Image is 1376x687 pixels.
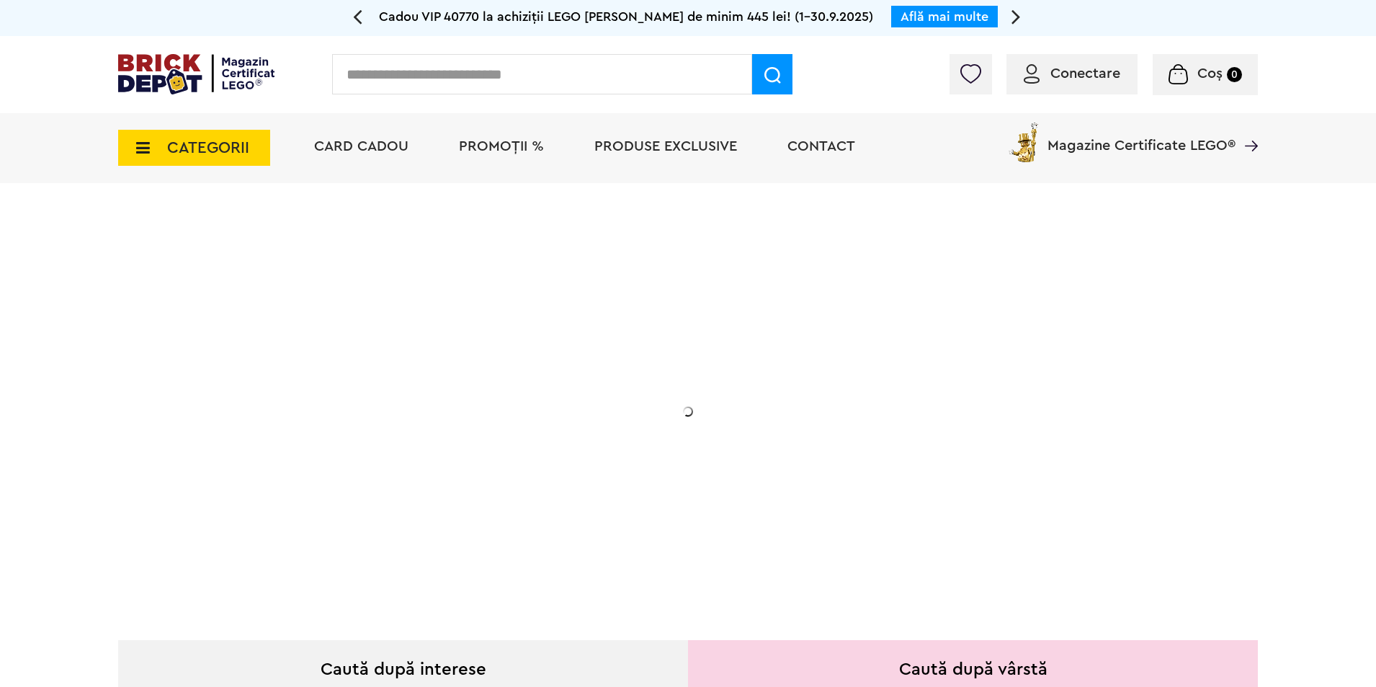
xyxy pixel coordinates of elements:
[220,393,509,453] h2: La două seturi LEGO de adulți achiziționate din selecție! În perioada 12 - [DATE]!
[1197,66,1223,81] span: Coș
[167,140,249,156] span: CATEGORII
[901,10,988,23] a: Află mai multe
[314,139,408,154] a: Card Cadou
[1047,120,1236,153] span: Magazine Certificate LEGO®
[1236,120,1258,134] a: Magazine Certificate LEGO®
[1024,66,1120,81] a: Conectare
[379,10,873,23] span: Cadou VIP 40770 la achiziții LEGO [PERSON_NAME] de minim 445 lei! (1-30.9.2025)
[594,139,737,154] a: Produse exclusive
[220,327,509,378] h1: 20% Reducere!
[220,486,509,504] div: Explorează
[1227,67,1242,82] small: 0
[1050,66,1120,81] span: Conectare
[459,139,544,154] a: PROMOȚII %
[787,139,855,154] a: Contact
